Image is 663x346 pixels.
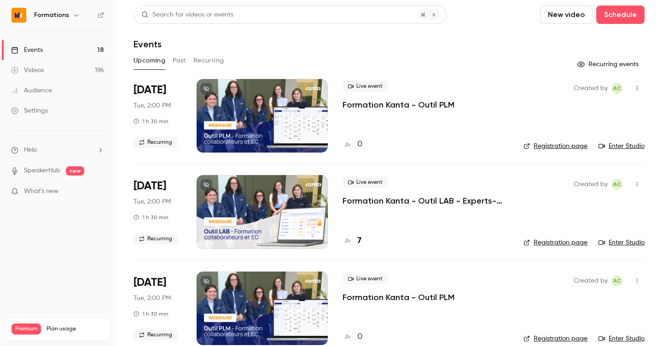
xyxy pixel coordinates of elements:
[134,118,169,125] div: 1 h 30 min
[134,310,169,318] div: 1 h 30 min
[357,235,361,247] h4: 7
[343,195,509,206] a: Formation Kanta - Outil LAB - Experts-comptables et collaborateurs
[574,179,608,190] span: Created by
[343,177,388,188] span: Live event
[343,273,388,284] span: Live event
[523,142,587,151] a: Registration page
[613,275,621,286] span: AC
[599,334,645,343] a: Enter Studio
[343,99,454,110] a: Formation Kanta - Outil PLM
[574,275,608,286] span: Created by
[611,83,622,94] span: Anaïs Cachelou
[357,138,362,151] h4: 0
[134,137,178,148] span: Recurring
[540,6,593,24] button: New video
[134,83,166,97] span: [DATE]
[47,325,104,333] span: Plan usage
[134,329,178,340] span: Recurring
[193,53,224,68] button: Recurring
[11,145,104,155] li: help-dropdown-opener
[24,166,60,176] a: SpeakerHub
[596,6,645,24] button: Schedule
[613,179,621,190] span: AC
[134,197,171,206] span: Tue, 2:00 PM
[134,275,166,290] span: [DATE]
[357,331,362,343] h4: 0
[343,138,362,151] a: 0
[12,323,41,335] span: Premium
[134,294,171,303] span: Tue, 2:00 PM
[24,187,58,196] span: What's new
[343,331,362,343] a: 0
[613,83,621,94] span: AC
[574,83,608,94] span: Created by
[11,106,48,115] div: Settings
[173,53,186,68] button: Past
[343,292,454,303] a: Formation Kanta - Outil PLM
[134,272,182,345] div: Aug 26 Tue, 2:00 PM (Europe/Paris)
[11,45,43,55] div: Events
[134,214,169,221] div: 1 h 30 min
[134,53,165,68] button: Upcoming
[141,10,233,20] div: Search for videos or events
[93,187,104,196] iframe: Noticeable Trigger
[11,86,52,95] div: Audience
[599,238,645,247] a: Enter Studio
[134,233,178,244] span: Recurring
[134,39,162,50] h1: Events
[12,8,26,23] img: Formations
[134,179,166,193] span: [DATE]
[343,235,361,247] a: 7
[134,79,182,153] div: Aug 19 Tue, 2:00 PM (Europe/Paris)
[343,81,388,92] span: Live event
[34,11,69,20] h6: Formations
[523,334,587,343] a: Registration page
[573,57,645,72] button: Recurring events
[66,166,84,176] span: new
[134,175,182,249] div: Aug 19 Tue, 2:00 PM (Europe/Paris)
[134,101,171,110] span: Tue, 2:00 PM
[24,145,37,155] span: Help
[523,238,587,247] a: Registration page
[11,66,44,75] div: Videos
[599,142,645,151] a: Enter Studio
[611,275,622,286] span: Anaïs Cachelou
[611,179,622,190] span: Anaïs Cachelou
